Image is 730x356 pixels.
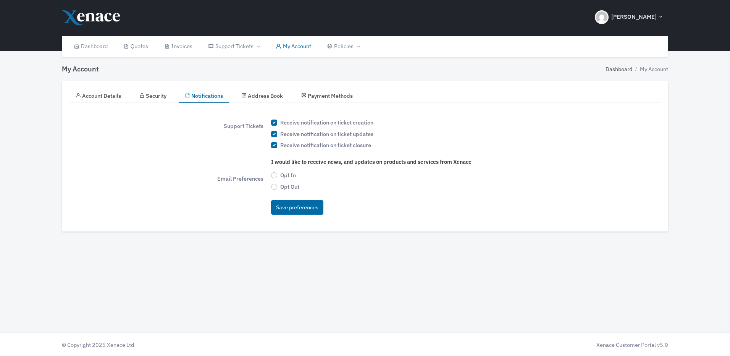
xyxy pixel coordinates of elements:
div: Xenace Customer Portal v5.0 [369,341,668,349]
a: Quotes [116,36,157,57]
span: Address Book [248,92,283,99]
a: Dashboard [606,65,632,73]
img: Header Avatar [595,10,609,24]
label: Support Tickets [170,118,267,152]
span: Notifications [191,92,223,99]
h4: My Account [62,65,99,73]
a: Support Tickets [200,36,268,57]
label: Opt Out [280,183,299,191]
label: Receive notification on ticket closure [280,141,371,149]
a: Dashboard [66,36,116,57]
a: My Account [268,36,319,57]
span: Security [146,92,166,99]
label: Receive notification on ticket creation [280,118,373,127]
button: [PERSON_NAME] [590,4,668,31]
span: [PERSON_NAME] [611,13,657,21]
button: Save preferences [271,200,323,215]
label: Opt In [280,171,296,180]
a: Invoices [156,36,200,57]
label: Email Preferences [170,171,267,194]
label: Receive notification on ticket updates [280,130,373,138]
div: © Copyright 2025 Xenace Ltd [58,341,365,349]
h6: I would like to receive news, and updates on products and services from Xenace [271,159,557,165]
a: Policies [319,36,368,57]
span: Account Details [82,92,121,99]
li: My Account [632,65,668,73]
span: Payment Methods [308,92,353,99]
